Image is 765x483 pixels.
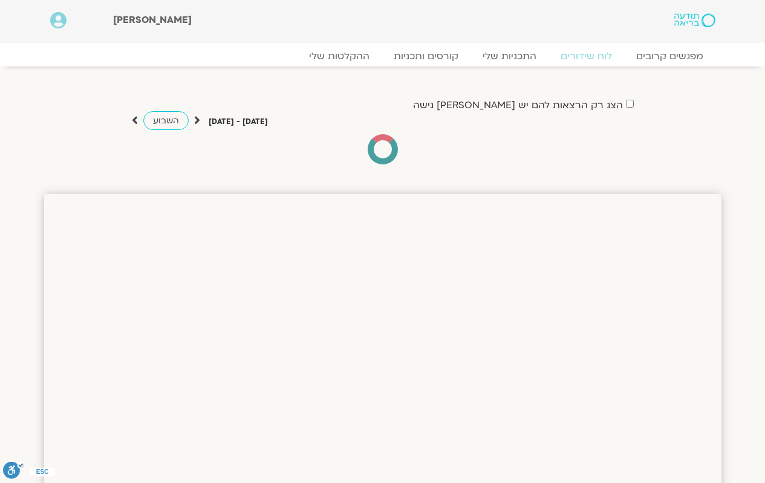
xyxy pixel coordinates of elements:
[297,50,382,62] a: ההקלטות שלי
[470,50,549,62] a: התכניות שלי
[624,50,715,62] a: מפגשים קרובים
[413,100,623,111] label: הצג רק הרצאות להם יש [PERSON_NAME] גישה
[153,115,179,126] span: השבוע
[209,115,268,128] p: [DATE] - [DATE]
[113,13,192,27] span: [PERSON_NAME]
[50,50,715,62] nav: Menu
[382,50,470,62] a: קורסים ותכניות
[143,111,189,130] a: השבוע
[549,50,624,62] a: לוח שידורים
